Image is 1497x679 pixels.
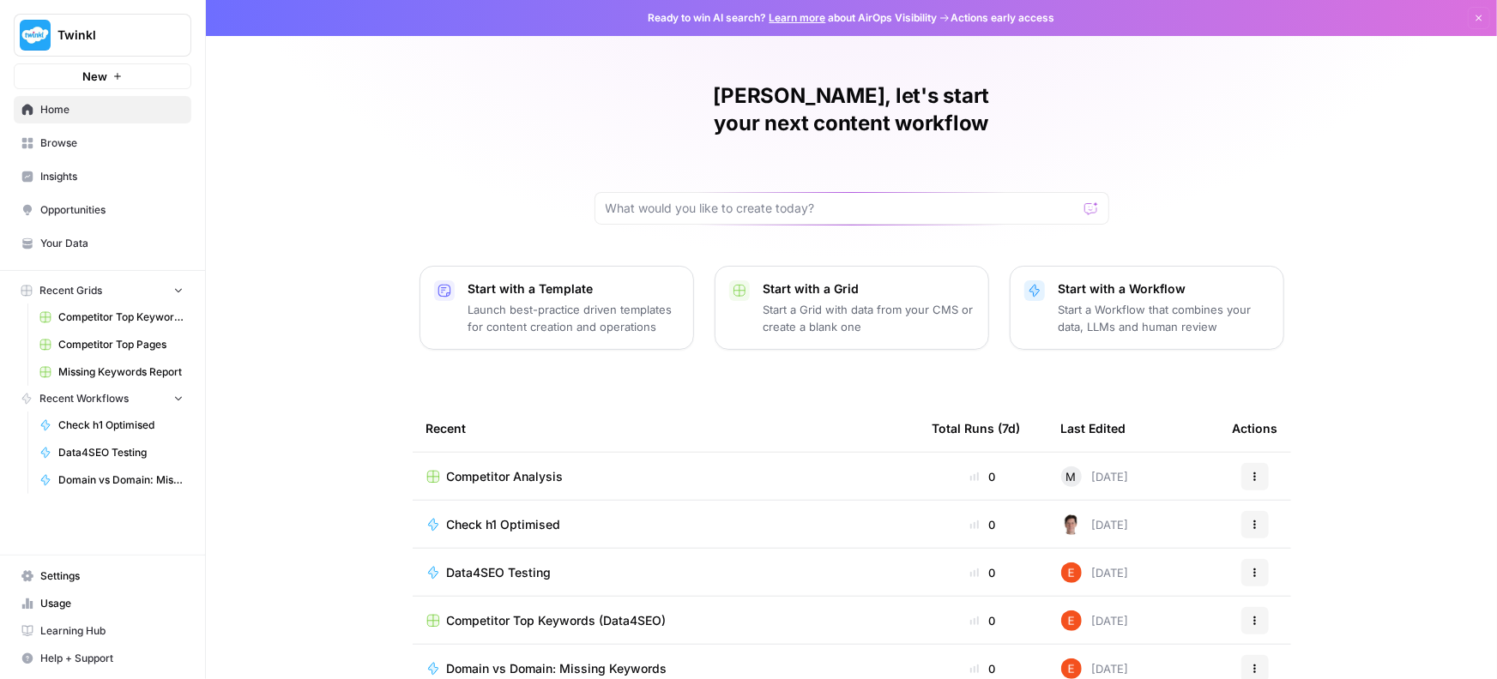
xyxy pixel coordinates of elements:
[1061,405,1126,452] div: Last Edited
[447,660,667,677] span: Domain vs Domain: Missing Keywords
[14,163,191,190] a: Insights
[426,516,905,533] a: Check h1 Optimised
[1061,610,1082,631] img: 8y9pl6iujm21he1dbx14kgzmrglr
[57,27,161,44] span: Twinkl
[933,564,1034,581] div: 0
[426,468,905,485] a: Competitor Analysis
[82,68,107,85] span: New
[14,645,191,672] button: Help + Support
[32,466,191,494] a: Domain vs Domain: Missing Keywords
[770,11,826,24] a: Learn more
[1061,562,1082,583] img: 8y9pl6iujm21he1dbx14kgzmrglr
[933,660,1034,677] div: 0
[58,445,184,460] span: Data4SEO Testing
[14,562,191,590] a: Settings
[447,468,564,485] span: Competitor Analysis
[32,358,191,386] a: Missing Keywords Report
[1061,658,1082,679] img: 8y9pl6iujm21he1dbx14kgzmrglr
[1061,466,1129,487] div: [DATE]
[14,617,191,645] a: Learning Hub
[40,169,184,184] span: Insights
[14,63,191,89] button: New
[40,135,184,151] span: Browse
[40,596,184,611] span: Usage
[426,612,905,629] a: Competitor Top Keywords (Data4SEO)
[595,82,1109,137] h1: [PERSON_NAME], let's start your next content workflow
[447,516,561,533] span: Check h1 Optimised
[1061,514,1082,535] img: 5fjcwz9j96yb8k4p8fxbxtl1nran
[20,20,51,51] img: Twinkl Logo
[951,10,1055,26] span: Actions early access
[715,266,989,350] button: Start with a GridStart a Grid with data from your CMS or create a blank one
[447,612,667,629] span: Competitor Top Keywords (Data4SEO)
[40,202,184,218] span: Opportunities
[32,412,191,439] a: Check h1 Optimised
[933,405,1021,452] div: Total Runs (7d)
[40,102,184,117] span: Home
[1061,514,1129,535] div: [DATE]
[14,278,191,303] button: Recent Grids
[14,230,191,257] a: Your Data
[606,200,1077,217] input: What would you like to create today?
[58,472,184,488] span: Domain vs Domain: Missing Keywords
[40,623,184,639] span: Learning Hub
[426,405,905,452] div: Recent
[420,266,694,350] button: Start with a TemplateLaunch best-practice driven templates for content creation and operations
[764,280,975,297] p: Start with a Grid
[468,280,679,297] p: Start with a Template
[32,439,191,466] a: Data4SEO Testing
[426,564,905,581] a: Data4SEO Testing
[1010,266,1284,350] button: Start with a WorkflowStart a Workflow that combines your data, LLMs and human review
[14,196,191,224] a: Opportunities
[933,612,1034,629] div: 0
[58,418,184,433] span: Check h1 Optimised
[1059,301,1270,335] p: Start a Workflow that combines your data, LLMs and human review
[32,331,191,358] a: Competitor Top Pages
[1061,610,1129,631] div: [DATE]
[14,590,191,617] a: Usage
[39,391,129,406] span: Recent Workflows
[58,364,184,380] span: Missing Keywords Report
[14,14,191,57] button: Workspace: Twinkl
[58,337,184,352] span: Competitor Top Pages
[1061,658,1129,679] div: [DATE]
[447,564,552,581] span: Data4SEO Testing
[1059,280,1270,297] p: Start with a Workflow
[40,651,184,666] span: Help + Support
[40,568,184,584] span: Settings
[1061,562,1129,583] div: [DATE]
[1066,468,1077,485] span: M
[39,283,102,298] span: Recent Grids
[764,301,975,335] p: Start a Grid with data from your CMS or create a blank one
[1233,405,1278,452] div: Actions
[649,10,938,26] span: Ready to win AI search? about AirOps Visibility
[14,129,191,157] a: Browse
[426,660,905,677] a: Domain vs Domain: Missing Keywords
[933,468,1034,485] div: 0
[40,236,184,251] span: Your Data
[14,386,191,412] button: Recent Workflows
[468,301,679,335] p: Launch best-practice driven templates for content creation and operations
[32,303,191,331] a: Competitor Top Keywords (Data4SEO)
[933,516,1034,533] div: 0
[14,96,191,123] a: Home
[58,309,184,325] span: Competitor Top Keywords (Data4SEO)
